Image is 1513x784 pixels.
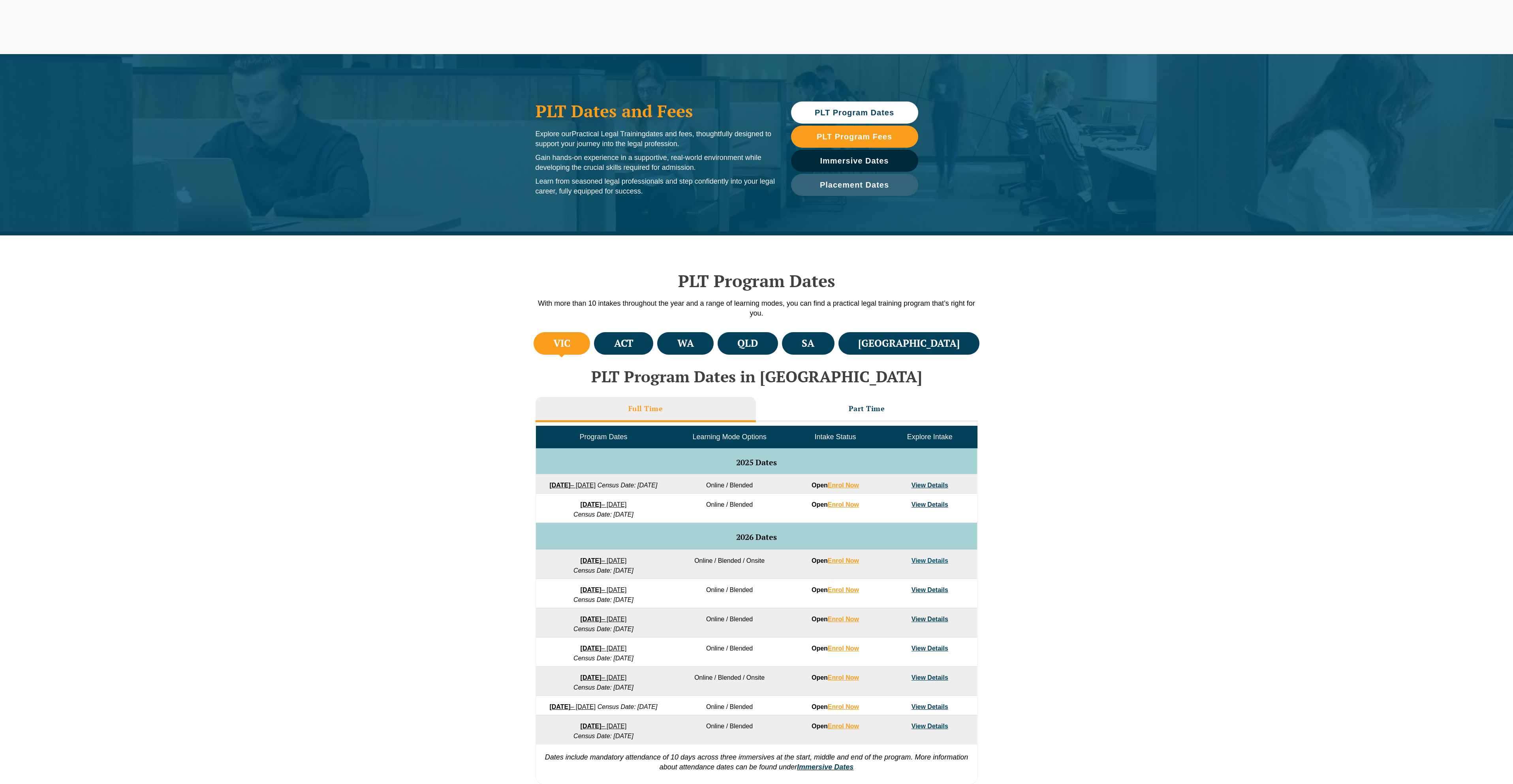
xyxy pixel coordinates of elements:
[572,130,646,138] span: Practical Legal Training
[828,616,859,622] a: Enrol Now
[912,723,948,729] a: View Details
[573,655,633,662] em: Census Date: [DATE]
[532,299,982,318] p: With more than 10 intakes throughout the year and a range of learning modes, you can find a pract...
[671,696,788,715] td: Online / Blended
[828,674,859,681] a: Enrol Now
[736,532,777,542] span: 2026 Dates
[912,616,948,622] a: View Details
[828,587,859,593] a: Enrol Now
[912,674,948,681] a: View Details
[802,337,814,350] h4: SA
[579,433,627,441] span: Program Dates
[532,271,982,291] h2: PLT Program Dates
[581,557,627,564] a: [DATE]– [DATE]
[549,703,570,710] strong: [DATE]
[581,616,601,622] strong: [DATE]
[812,645,859,652] strong: Open
[614,337,633,350] h4: ACT
[912,501,948,508] a: View Details
[912,482,948,489] a: View Details
[671,474,788,494] td: Online / Blended
[671,667,788,696] td: Online / Blended / Onsite
[815,109,894,117] span: PLT Program Dates
[912,645,948,652] a: View Details
[828,482,859,489] a: Enrol Now
[549,482,596,489] a: [DATE]– [DATE]
[812,557,859,564] strong: Open
[814,433,856,441] span: Intake Status
[693,433,767,441] span: Learning Mode Options
[737,337,758,350] h4: QLD
[536,101,775,121] h1: PLT Dates and Fees
[677,337,694,350] h4: WA
[549,703,596,710] a: [DATE]– [DATE]
[581,587,627,593] a: [DATE]– [DATE]
[581,616,627,622] a: [DATE]– [DATE]
[797,763,853,771] a: Immersive Dates
[812,587,859,593] strong: Open
[532,368,982,385] h2: PLT Program Dates in [GEOGRAPHIC_DATA]
[912,703,948,710] a: View Details
[581,501,601,508] strong: [DATE]
[536,177,775,196] p: Learn from seasoned legal professionals and step confidently into your legal career, fully equipp...
[828,703,859,710] a: Enrol Now
[791,150,918,172] a: Immersive Dates
[858,337,960,350] h4: [GEOGRAPHIC_DATA]
[791,174,918,196] a: Placement Dates
[912,557,948,564] a: View Details
[671,550,788,579] td: Online / Blended / Onsite
[581,645,601,652] strong: [DATE]
[812,616,859,622] strong: Open
[581,587,601,593] strong: [DATE]
[817,133,892,141] span: PLT Program Fees
[536,153,775,173] p: Gain hands-on experience in a supportive, real-world environment while developing the crucial ski...
[581,645,627,652] a: [DATE]– [DATE]
[671,579,788,608] td: Online / Blended
[545,753,968,771] em: Dates include mandatory attendance of 10 days across three immersives at the start, middle and en...
[553,337,570,350] h4: VIC
[581,501,627,508] a: [DATE]– [DATE]
[812,703,859,710] strong: Open
[907,433,953,441] span: Explore Intake
[549,482,570,489] strong: [DATE]
[828,501,859,508] a: Enrol Now
[736,457,777,468] span: 2025 Dates
[598,482,658,489] em: Census Date: [DATE]
[573,626,633,632] em: Census Date: [DATE]
[849,404,885,413] h3: Part Time
[828,645,859,652] a: Enrol Now
[573,511,633,518] em: Census Date: [DATE]
[573,596,633,603] em: Census Date: [DATE]
[671,715,788,745] td: Online / Blended
[536,129,775,149] p: Explore our dates and fees, thoughtfully designed to support your journey into the legal profession.
[820,181,889,189] span: Placement Dates
[820,157,889,165] span: Immersive Dates
[812,674,859,681] strong: Open
[671,494,788,523] td: Online / Blended
[581,674,601,681] strong: [DATE]
[812,723,859,729] strong: Open
[573,684,633,691] em: Census Date: [DATE]
[598,703,658,710] em: Census Date: [DATE]
[573,733,633,739] em: Census Date: [DATE]
[581,557,601,564] strong: [DATE]
[581,723,601,729] strong: [DATE]
[828,723,859,729] a: Enrol Now
[791,126,918,148] a: PLT Program Fees
[581,674,627,681] a: [DATE]– [DATE]
[671,637,788,667] td: Online / Blended
[573,567,633,574] em: Census Date: [DATE]
[671,608,788,637] td: Online / Blended
[628,404,663,413] h3: Full Time
[912,587,948,593] a: View Details
[828,557,859,564] a: Enrol Now
[812,501,859,508] strong: Open
[581,723,627,729] a: [DATE]– [DATE]
[791,102,918,124] a: PLT Program Dates
[812,482,859,489] strong: Open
